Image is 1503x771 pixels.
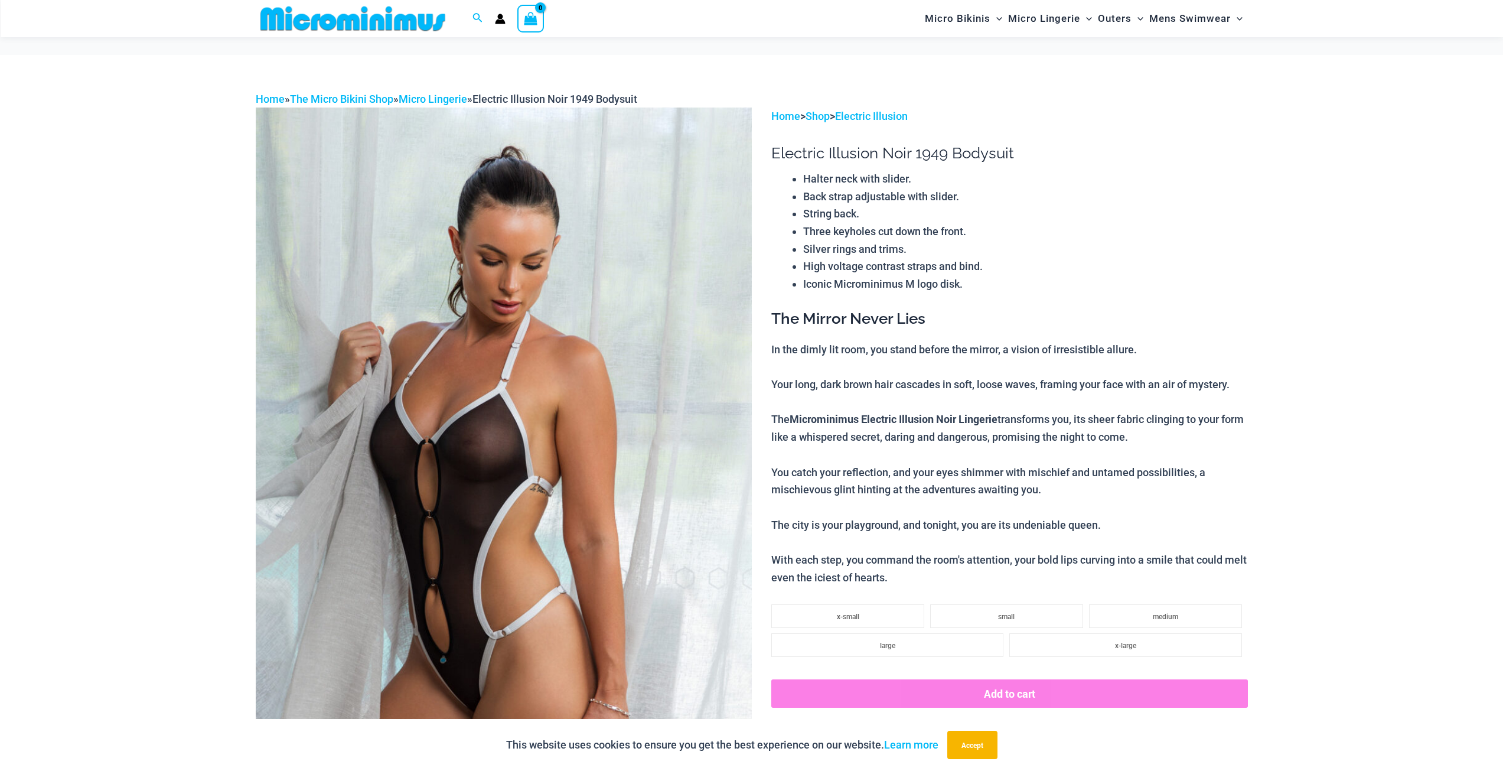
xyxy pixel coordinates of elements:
[1009,633,1241,657] li: x-large
[472,93,637,105] span: Electric Illusion Noir 1949 Bodysuit
[803,223,1247,240] li: Three keyholes cut down the front.
[771,144,1247,162] h1: Electric Illusion Noir 1949 Bodysuit
[1132,4,1143,34] span: Menu Toggle
[771,108,1247,125] p: > >
[803,258,1247,275] li: High voltage contrast straps and bind.
[771,341,1247,587] p: In the dimly lit room, you stand before the mirror, a vision of irresistible allure. Your long, d...
[472,11,483,26] a: Search icon link
[256,93,285,105] a: Home
[506,736,938,754] p: This website uses cookies to ensure you get the best experience on our website.
[803,275,1247,293] li: Iconic Microminimus M logo disk.
[803,170,1247,188] li: Halter neck with slider.
[771,110,800,122] a: Home
[771,633,1003,657] li: large
[880,642,895,650] span: large
[990,4,1002,34] span: Menu Toggle
[771,309,1247,329] h3: The Mirror Never Lies
[1089,604,1242,628] li: medium
[920,2,1248,35] nav: Site Navigation
[1149,4,1231,34] span: Mens Swimwear
[1146,4,1246,34] a: Mens SwimwearMenu ToggleMenu Toggle
[1231,4,1243,34] span: Menu Toggle
[290,93,393,105] a: The Micro Bikini Shop
[1008,4,1080,34] span: Micro Lingerie
[1153,613,1178,621] span: medium
[806,110,830,122] a: Shop
[256,5,450,32] img: MM SHOP LOGO FLAT
[790,412,997,426] b: Microminimus Electric Illusion Noir Lingerie
[947,731,997,759] button: Accept
[1080,4,1092,34] span: Menu Toggle
[922,4,1005,34] a: Micro BikinisMenu ToggleMenu Toggle
[998,613,1015,621] span: small
[399,93,467,105] a: Micro Lingerie
[1095,4,1146,34] a: OutersMenu ToggleMenu Toggle
[1005,4,1095,34] a: Micro LingerieMenu ToggleMenu Toggle
[837,613,859,621] span: x-small
[803,240,1247,258] li: Silver rings and trims.
[803,205,1247,223] li: String back.
[771,604,924,628] li: x-small
[884,739,938,751] a: Learn more
[930,604,1083,628] li: small
[925,4,990,34] span: Micro Bikinis
[1115,642,1136,650] span: x-large
[1098,4,1132,34] span: Outers
[517,5,545,32] a: View Shopping Cart, empty
[803,188,1247,206] li: Back strap adjustable with slider.
[771,679,1247,708] button: Add to cart
[256,93,637,105] span: » » »
[495,14,506,24] a: Account icon link
[835,110,908,122] a: Electric Illusion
